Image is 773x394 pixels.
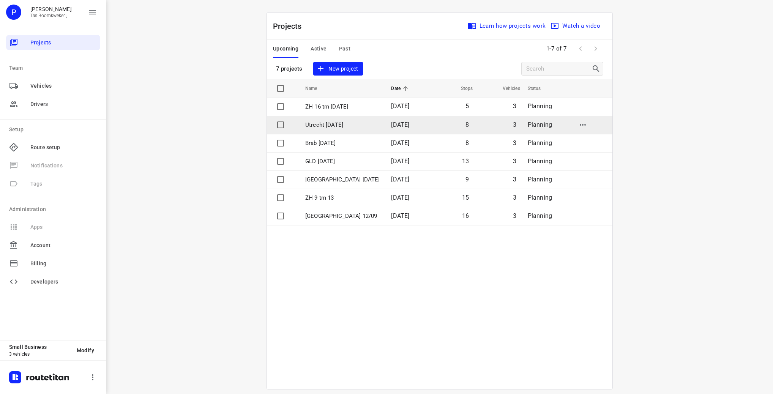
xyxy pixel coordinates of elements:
[465,176,469,183] span: 9
[391,194,409,201] span: [DATE]
[513,158,516,165] span: 3
[391,102,409,110] span: [DATE]
[30,278,97,286] span: Developers
[305,157,380,166] p: GLD 16 sept
[318,64,358,74] span: New project
[513,102,516,110] span: 3
[30,13,72,18] p: Tas Boomkwekerij
[6,96,100,112] div: Drivers
[6,78,100,93] div: Vehicles
[305,212,380,221] p: Utrecht 12/09
[9,351,71,357] p: 3 vehicles
[391,139,409,147] span: [DATE]
[6,256,100,271] div: Billing
[339,44,351,54] span: Past
[513,176,516,183] span: 3
[6,218,100,236] span: Available only on our Business plan
[391,84,410,93] span: Date
[313,62,363,76] button: New project
[513,121,516,128] span: 3
[462,212,469,219] span: 16
[6,140,100,155] div: Route setup
[6,5,21,20] div: P
[9,205,100,213] p: Administration
[526,63,592,75] input: Search projects
[528,194,552,201] span: Planning
[71,344,100,357] button: Modify
[6,156,100,175] span: Available only on our Business plan
[391,212,409,219] span: [DATE]
[528,158,552,165] span: Planning
[528,84,551,93] span: Status
[6,35,100,50] div: Projects
[391,121,409,128] span: [DATE]
[462,158,469,165] span: 13
[77,347,94,353] span: Modify
[528,102,552,110] span: Planning
[462,194,469,201] span: 15
[311,44,327,54] span: Active
[592,64,603,73] div: Search
[465,121,469,128] span: 8
[30,100,97,108] span: Drivers
[6,274,100,289] div: Developers
[528,139,552,147] span: Planning
[6,238,100,253] div: Account
[513,139,516,147] span: 3
[30,241,97,249] span: Account
[30,260,97,268] span: Billing
[305,139,380,148] p: Brab [DATE]
[513,194,516,201] span: 3
[493,84,520,93] span: Vehicles
[9,126,100,134] p: Setup
[528,121,552,128] span: Planning
[6,175,100,193] span: Available only on our Business plan
[391,176,409,183] span: [DATE]
[273,44,298,54] span: Upcoming
[305,175,380,184] p: Limburg 13 september
[273,20,308,32] p: Projects
[276,65,302,72] p: 7 projects
[9,344,71,350] p: Small Business
[30,82,97,90] span: Vehicles
[30,39,97,47] span: Projects
[305,102,380,111] p: ZH 16 tm [DATE]
[30,6,72,12] p: Peter Tas
[573,41,588,56] span: Previous Page
[528,212,552,219] span: Planning
[528,176,552,183] span: Planning
[305,194,380,202] p: ZH 9 tm 13
[391,158,409,165] span: [DATE]
[513,212,516,219] span: 3
[305,121,380,129] p: Utrecht [DATE]
[465,139,469,147] span: 8
[588,41,603,56] span: Next Page
[30,143,97,151] span: Route setup
[9,64,100,72] p: Team
[543,41,570,57] span: 1-7 of 7
[451,84,473,93] span: Stops
[305,84,327,93] span: Name
[465,102,469,110] span: 5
